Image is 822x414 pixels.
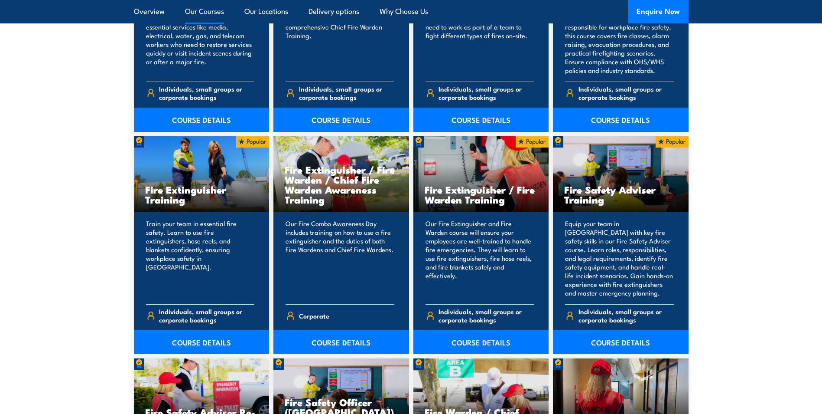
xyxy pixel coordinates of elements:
[134,108,270,132] a: COURSE DETAILS
[578,307,674,324] span: Individuals, small groups or corporate bookings
[145,184,258,204] h3: Fire Extinguisher Training
[299,85,394,101] span: Individuals, small groups or corporate bookings
[285,164,398,204] h3: Fire Extinguisher / Fire Warden / Chief Fire Warden Awareness Training
[413,108,549,132] a: COURSE DETAILS
[578,85,674,101] span: Individuals, small groups or corporate bookings
[299,309,329,322] span: Corporate
[146,219,255,297] p: Train your team in essential fire safety. Learn to use fire extinguishers, hose reels, and blanke...
[159,307,254,324] span: Individuals, small groups or corporate bookings
[439,307,534,324] span: Individuals, small groups or corporate bookings
[134,330,270,354] a: COURSE DETAILS
[286,219,394,297] p: Our Fire Combo Awareness Day includes training on how to use a fire extinguisher and the duties o...
[439,85,534,101] span: Individuals, small groups or corporate bookings
[425,184,538,204] h3: Fire Extinguisher / Fire Warden Training
[159,85,254,101] span: Individuals, small groups or corporate bookings
[553,108,689,132] a: COURSE DETAILS
[553,330,689,354] a: COURSE DETAILS
[565,219,674,297] p: Equip your team in [GEOGRAPHIC_DATA] with key fire safety skills in our Fire Safety Adviser cours...
[273,330,409,354] a: COURSE DETAILS
[413,330,549,354] a: COURSE DETAILS
[426,219,534,297] p: Our Fire Extinguisher and Fire Warden course will ensure your employees are well-trained to handl...
[564,184,677,204] h3: Fire Safety Adviser Training
[273,108,409,132] a: COURSE DETAILS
